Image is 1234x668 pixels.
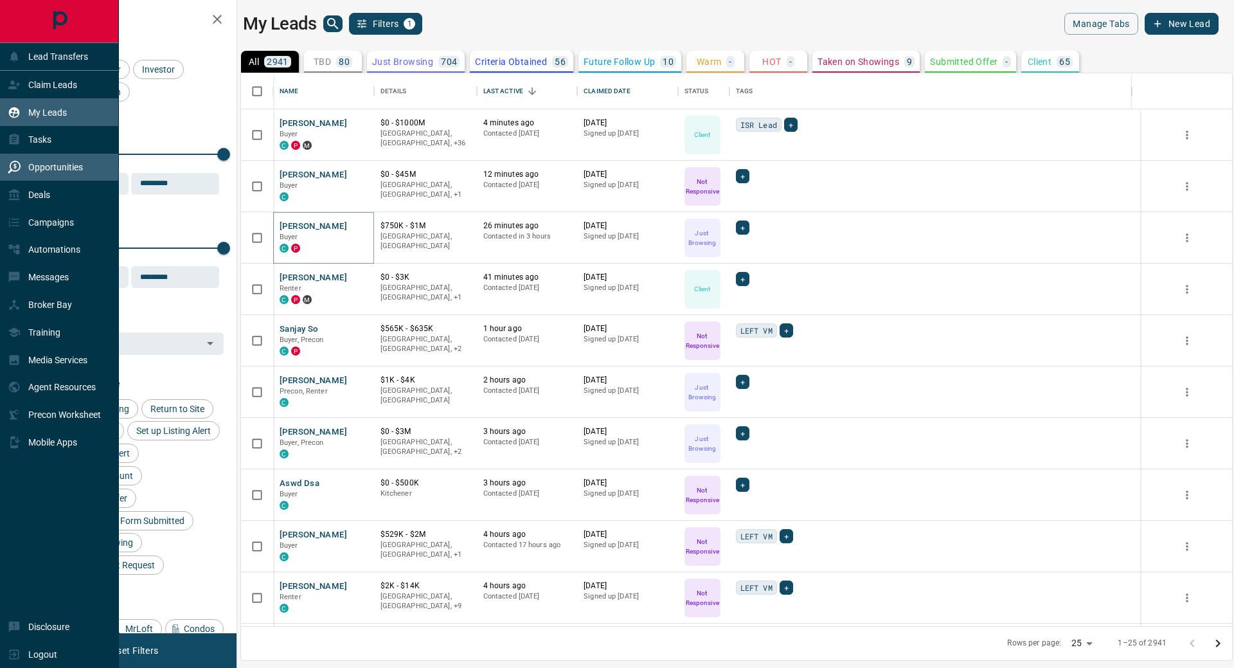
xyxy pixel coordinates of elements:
p: Signed up [DATE] [584,231,672,242]
div: Name [273,73,374,109]
button: Filters1 [349,13,423,35]
span: Buyer, Precon [280,336,324,344]
p: $0 - $45M [380,169,470,180]
p: Submitted Offer [930,57,997,66]
button: Manage Tabs [1064,13,1138,35]
span: Buyer [280,181,298,190]
span: Buyer [280,490,298,498]
span: Renter [280,593,301,601]
span: Buyer [280,130,298,138]
div: condos.ca [280,449,289,458]
p: 4 minutes ago [483,118,571,129]
p: [GEOGRAPHIC_DATA], [GEOGRAPHIC_DATA] [380,386,470,406]
span: + [740,221,745,234]
p: Signed up [DATE] [584,489,672,499]
span: LEFT VM [740,581,773,594]
p: [DATE] [584,375,672,386]
p: Not Responsive [686,537,719,556]
div: condos.ca [280,552,289,561]
div: mrloft.ca [303,295,312,304]
p: 4 hours ago [483,581,571,591]
span: Buyer, Precon [280,438,324,447]
p: [DATE] [584,581,672,591]
button: more [1177,228,1197,248]
p: Contacted [DATE] [483,334,571,345]
p: Just Browsing [686,228,719,248]
div: Details [374,73,477,109]
p: - [789,57,792,66]
div: condos.ca [280,192,289,201]
p: Client [1028,57,1051,66]
span: + [740,478,745,491]
p: East York, Toronto [380,437,470,457]
p: $0 - $500K [380,478,470,489]
div: condos.ca [280,141,289,150]
p: Signed up [DATE] [584,283,672,293]
h2: Filters [41,13,224,28]
p: Signed up [DATE] [584,540,672,550]
p: Contacted [DATE] [483,489,571,499]
p: Taken on Showings [818,57,899,66]
div: property.ca [291,141,300,150]
p: Not Responsive [686,177,719,196]
p: Future Follow Up [584,57,655,66]
div: + [736,272,749,286]
p: [DATE] [584,118,672,129]
p: 80 [339,57,350,66]
p: All [249,57,259,66]
span: Buyer [280,541,298,550]
span: Set up Listing Alert [132,426,215,436]
button: more [1177,485,1197,505]
span: + [740,427,745,440]
div: + [780,581,793,595]
div: property.ca [291,347,300,356]
div: property.ca [291,295,300,304]
p: [DATE] [584,478,672,489]
button: Open [201,334,219,352]
p: Contacted 17 hours ago [483,540,571,550]
p: Contacted [DATE] [483,591,571,602]
p: 56 [555,57,566,66]
p: Signed up [DATE] [584,334,672,345]
p: Signed up [DATE] [584,180,672,190]
span: + [740,375,745,388]
div: Last Active [477,73,578,109]
div: condos.ca [280,244,289,253]
button: [PERSON_NAME] [280,169,347,181]
p: Kitchener [380,489,470,499]
p: - [729,57,731,66]
p: $0 - $3K [380,272,470,283]
p: 26 minutes ago [483,221,571,231]
p: Rows per page: [1007,638,1061,649]
h1: My Leads [243,14,317,34]
button: more [1177,383,1197,402]
p: [DATE] [584,426,672,437]
div: + [784,118,798,132]
p: 3 hours ago [483,426,571,437]
p: - [1005,57,1008,66]
p: $565K - $635K [380,323,470,334]
button: search button [323,15,343,32]
span: Investor [138,64,179,75]
button: [PERSON_NAME] [280,118,347,130]
span: + [784,530,789,543]
div: property.ca [291,244,300,253]
div: condos.ca [280,501,289,510]
span: Buyer [280,233,298,241]
button: [PERSON_NAME] [280,221,347,233]
p: $0 - $3M [380,426,470,437]
button: [PERSON_NAME] [280,426,347,438]
div: Condos [165,619,224,638]
div: MrLoft [107,619,162,638]
span: + [789,118,793,131]
span: MrLoft [121,624,157,634]
p: Contacted in 3 hours [483,231,571,242]
div: mrloft.ca [303,141,312,150]
p: 704 [441,57,457,66]
p: Not Responsive [686,588,719,608]
button: more [1177,177,1197,196]
p: Signed up [DATE] [584,129,672,139]
span: ISR Lead [740,118,777,131]
p: East End, Etobicoke, North York, North York, Scarborough, West End, Toronto, Mississauga, Brampto... [380,129,470,149]
p: East York, Etobicoke, Midtown, Midtown | Central, North York, Scarborough, Scarborough, Toronto, ... [380,591,470,611]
